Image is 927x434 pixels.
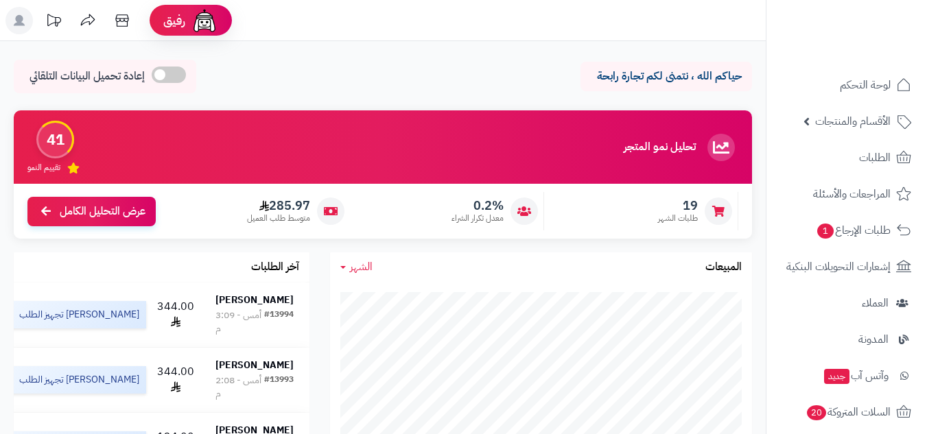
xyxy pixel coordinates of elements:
[152,348,200,412] td: 344.00
[247,213,310,224] span: متوسط طلب العميل
[624,141,696,154] h3: تحليل نمو المتجر
[60,204,145,219] span: عرض التحليل الكامل
[27,162,60,173] span: تقييم النمو
[862,293,889,313] span: العملاء
[823,366,889,385] span: وآتس آب
[591,69,742,84] p: حياكم الله ، نتمنى لكم تجارة رابحة
[215,358,294,372] strong: [PERSON_NAME]
[858,330,889,349] span: المدونة
[775,323,919,356] a: المدونة
[817,224,834,239] span: 1
[824,369,849,384] span: جديد
[775,250,919,283] a: إشعارات التحويلات البنكية
[815,112,891,131] span: الأقسام والمنتجات
[775,214,919,247] a: طلبات الإرجاع1
[191,7,218,34] img: ai-face.png
[813,184,891,204] span: المراجعات والأسئلة
[658,213,698,224] span: طلبات الشهر
[152,282,200,347] td: 344.00
[10,301,146,328] div: [PERSON_NAME] تجهيز الطلب
[807,405,826,420] span: 20
[36,7,71,38] a: تحديثات المنصة
[806,402,891,422] span: السلات المتروكة
[775,396,919,429] a: السلات المتروكة20
[775,141,919,174] a: الطلبات
[264,374,294,401] div: #13993
[27,197,156,226] a: عرض التحليل الكامل
[264,309,294,336] div: #13994
[350,258,373,275] span: الشهر
[775,287,919,320] a: العملاء
[705,261,742,274] h3: المبيعات
[247,198,310,213] span: 285.97
[215,374,264,401] div: أمس - 2:08 م
[10,366,146,394] div: [PERSON_NAME] تجهيز الطلب
[215,293,294,307] strong: [PERSON_NAME]
[786,257,891,276] span: إشعارات التحويلات البنكية
[658,198,698,213] span: 19
[816,221,891,240] span: طلبات الإرجاع
[163,12,185,29] span: رفيق
[251,261,299,274] h3: آخر الطلبات
[451,198,504,213] span: 0.2%
[775,178,919,210] a: المراجعات والأسئلة
[775,69,919,101] a: لوحة التحكم
[340,259,373,275] a: الشهر
[451,213,504,224] span: معدل تكرار الشراء
[775,359,919,392] a: وآتس آبجديد
[30,69,145,84] span: إعادة تحميل البيانات التلقائي
[840,75,891,95] span: لوحة التحكم
[859,148,891,167] span: الطلبات
[215,309,264,336] div: أمس - 3:09 م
